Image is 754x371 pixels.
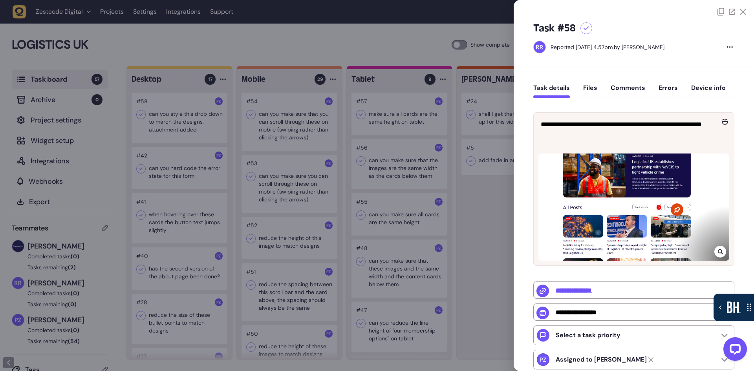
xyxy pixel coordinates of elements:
iframe: LiveChat chat widget [717,334,750,367]
button: Device info [691,84,726,98]
button: Files [583,84,597,98]
div: by [PERSON_NAME] [551,43,664,51]
div: Reported [DATE] 4.57pm, [551,44,614,51]
h5: Task #58 [533,22,576,35]
button: Comments [611,84,645,98]
img: Riki-leigh Robinson [534,41,545,53]
p: Select a task priority [556,331,620,339]
strong: Paris Zisis [556,356,647,364]
button: Errors [659,84,678,98]
button: Task details [533,84,570,98]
